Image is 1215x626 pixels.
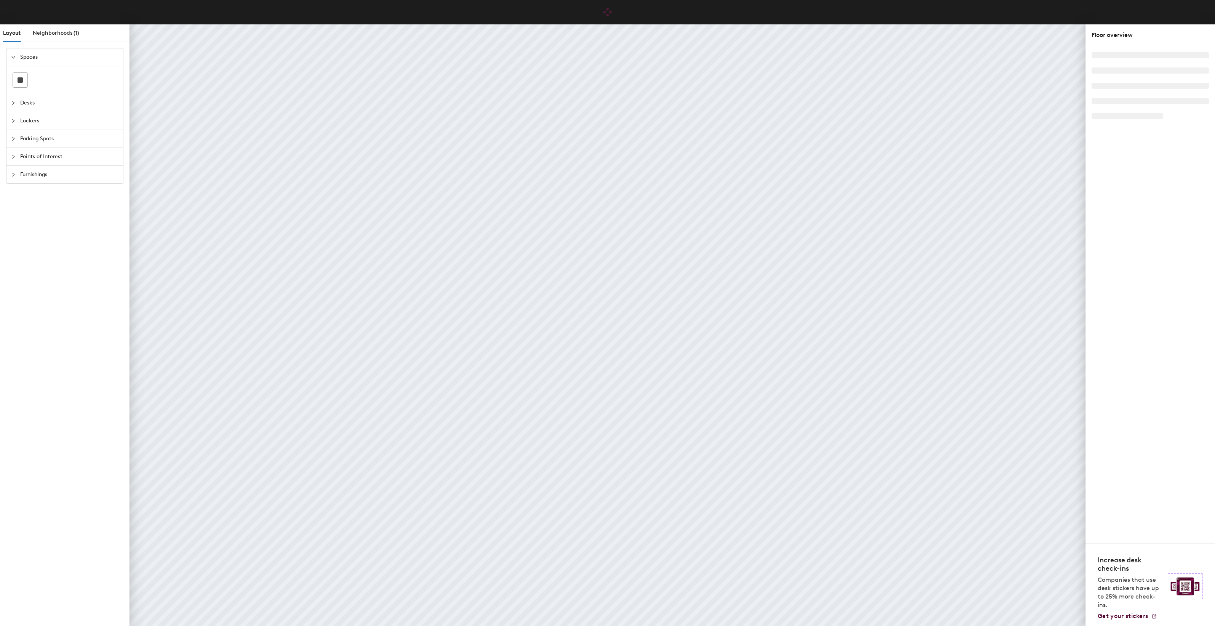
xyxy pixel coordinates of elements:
[20,148,118,165] span: Points of Interest
[11,154,16,159] span: collapsed
[33,30,79,36] span: Neighborhoods (1)
[20,48,118,66] span: Spaces
[1168,573,1203,599] img: Sticker logo
[1098,556,1163,573] h4: Increase desk check-ins
[11,172,16,177] span: collapsed
[20,130,118,148] span: Parking Spots
[11,136,16,141] span: collapsed
[1098,612,1157,620] a: Get your stickers
[3,30,21,36] span: Layout
[20,166,118,183] span: Furnishings
[1092,30,1209,40] div: Floor overview
[20,94,118,112] span: Desks
[11,55,16,59] span: expanded
[1098,612,1148,620] span: Get your stickers
[1098,576,1163,609] p: Companies that use desk stickers have up to 25% more check-ins.
[11,101,16,105] span: collapsed
[20,112,118,130] span: Lockers
[11,119,16,123] span: collapsed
